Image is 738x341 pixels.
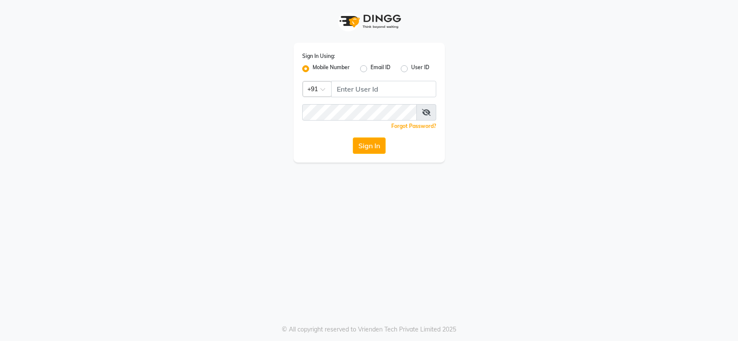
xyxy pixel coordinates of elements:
img: logo1.svg [335,9,404,34]
label: Email ID [371,64,390,74]
label: Sign In Using: [302,52,335,60]
input: Username [302,104,417,121]
label: User ID [411,64,429,74]
label: Mobile Number [313,64,350,74]
a: Forgot Password? [391,123,436,129]
button: Sign In [353,137,386,154]
input: Username [331,81,436,97]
